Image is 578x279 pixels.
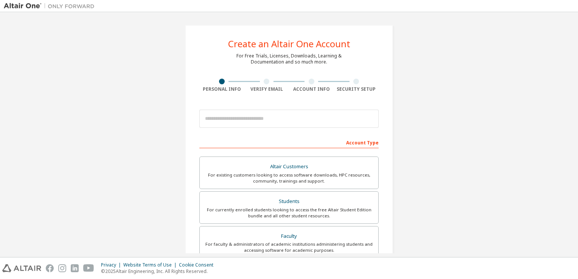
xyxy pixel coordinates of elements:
[46,264,54,272] img: facebook.svg
[101,268,218,274] p: © 2025 Altair Engineering, Inc. All Rights Reserved.
[199,136,379,148] div: Account Type
[204,207,374,219] div: For currently enrolled students looking to access the free Altair Student Edition bundle and all ...
[199,86,244,92] div: Personal Info
[4,2,98,10] img: Altair One
[58,264,66,272] img: instagram.svg
[244,86,289,92] div: Verify Email
[101,262,123,268] div: Privacy
[83,264,94,272] img: youtube.svg
[2,264,41,272] img: altair_logo.svg
[236,53,342,65] div: For Free Trials, Licenses, Downloads, Learning & Documentation and so much more.
[334,86,379,92] div: Security Setup
[289,86,334,92] div: Account Info
[204,161,374,172] div: Altair Customers
[204,196,374,207] div: Students
[228,39,350,48] div: Create an Altair One Account
[204,172,374,184] div: For existing customers looking to access software downloads, HPC resources, community, trainings ...
[204,241,374,253] div: For faculty & administrators of academic institutions administering students and accessing softwa...
[179,262,218,268] div: Cookie Consent
[71,264,79,272] img: linkedin.svg
[204,231,374,242] div: Faculty
[123,262,179,268] div: Website Terms of Use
